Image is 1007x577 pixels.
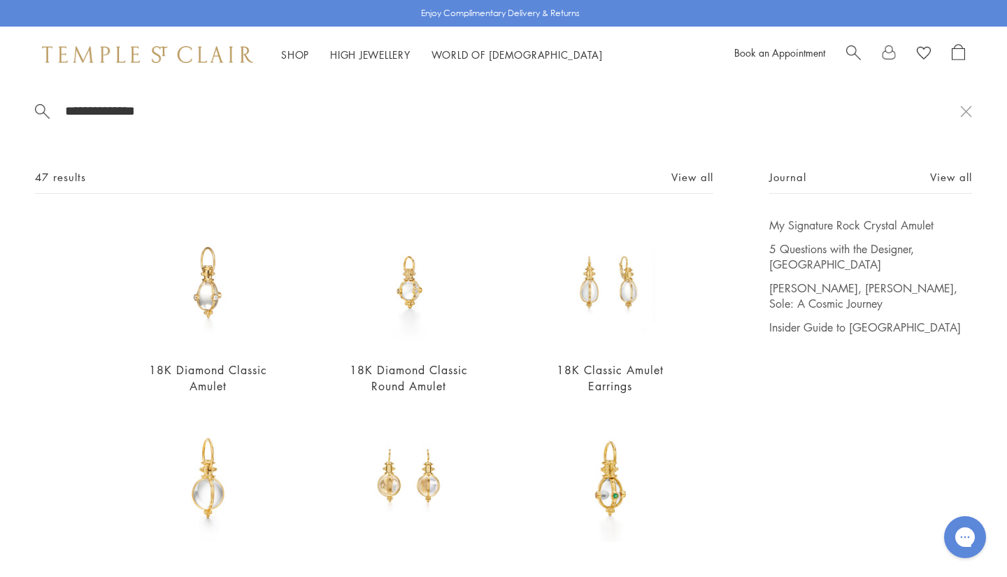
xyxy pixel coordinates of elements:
a: 18K Classic Amulet Earrings [557,362,664,394]
a: My Signature Rock Crystal Amulet [769,218,972,233]
a: [PERSON_NAME], [PERSON_NAME], Sole: A Cosmic Journey [769,280,972,311]
img: P51800-E9 [143,218,273,348]
a: ShopShop [281,48,309,62]
img: 18K Classic Round Amulet Earrings [343,413,474,544]
a: 18K Diamond Classic Round Amulet [350,362,468,394]
img: P55800-R11 [143,413,273,544]
a: World of [DEMOGRAPHIC_DATA]World of [DEMOGRAPHIC_DATA] [431,48,603,62]
a: 18K Diamond Classic Amulet [149,362,267,394]
img: Temple St. Clair [42,46,253,63]
img: P51800-R8 [343,218,474,348]
a: View all [930,169,972,185]
a: 5 Questions with the Designer, [GEOGRAPHIC_DATA] [769,241,972,272]
span: 47 results [35,169,86,186]
p: Enjoy Complimentary Delivery & Returns [421,6,580,20]
img: P56800-E9RES [545,413,676,544]
a: Open Shopping Bag [952,44,965,65]
a: Search [846,44,861,65]
span: Journal [769,169,806,186]
a: Book an Appointment [734,45,825,59]
nav: Main navigation [281,46,603,64]
a: High JewelleryHigh Jewellery [330,48,410,62]
a: Insider Guide to [GEOGRAPHIC_DATA] [769,320,972,335]
iframe: Gorgias live chat messenger [937,511,993,563]
img: 18K Classic Amulet Earrings [545,218,676,348]
a: View Wishlist [917,44,931,65]
a: View all [671,169,713,185]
